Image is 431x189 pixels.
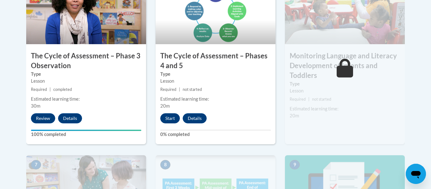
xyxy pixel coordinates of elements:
div: Lesson [160,78,271,85]
span: Required [290,97,306,102]
span: not started [312,97,331,102]
span: not started [183,87,202,92]
span: completed [53,87,72,92]
span: Required [160,87,176,92]
h3: The Cycle of Assessment – Phases 4 and 5 [156,51,275,71]
span: | [50,87,51,92]
div: Estimated learning time: [160,96,271,103]
label: 100% completed [31,131,141,138]
button: Details [58,113,82,123]
label: Type [160,71,271,78]
div: Estimated learning time: [290,105,400,112]
button: Details [183,113,207,123]
span: 20m [290,113,299,118]
span: 30m [31,103,40,109]
span: 8 [160,160,170,169]
div: Your progress [31,130,141,131]
h3: The Cycle of Assessment – Phase 3 Observation [26,51,146,71]
div: Lesson [31,78,141,85]
div: Lesson [290,87,400,94]
label: Type [31,71,141,78]
h3: Monitoring Language and Literacy Development of Infants and Toddlers [285,51,405,80]
span: 9 [290,160,300,169]
span: 20m [160,103,170,109]
label: Type [290,80,400,87]
label: 0% completed [160,131,271,138]
div: Estimated learning time: [31,96,141,103]
span: | [308,97,310,102]
span: 7 [31,160,41,169]
iframe: Button to launch messaging window [406,164,426,184]
button: Start [160,113,180,123]
span: | [179,87,180,92]
button: Review [31,113,55,123]
span: Required [31,87,47,92]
